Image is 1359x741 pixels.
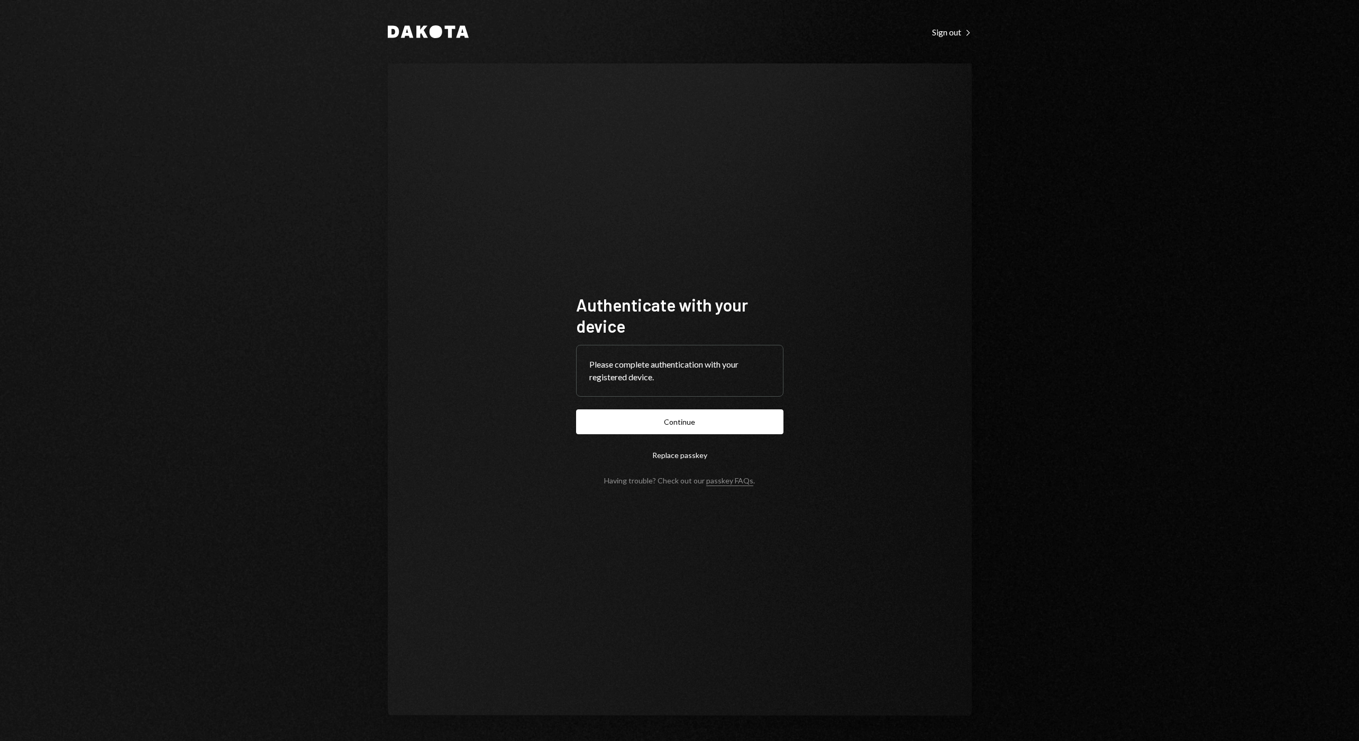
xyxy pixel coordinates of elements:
button: Continue [576,409,783,434]
button: Replace passkey [576,443,783,468]
div: Please complete authentication with your registered device. [589,358,770,383]
div: Having trouble? Check out our . [604,476,755,485]
h1: Authenticate with your device [576,294,783,336]
div: Sign out [932,27,972,38]
a: passkey FAQs [706,476,753,486]
a: Sign out [932,26,972,38]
